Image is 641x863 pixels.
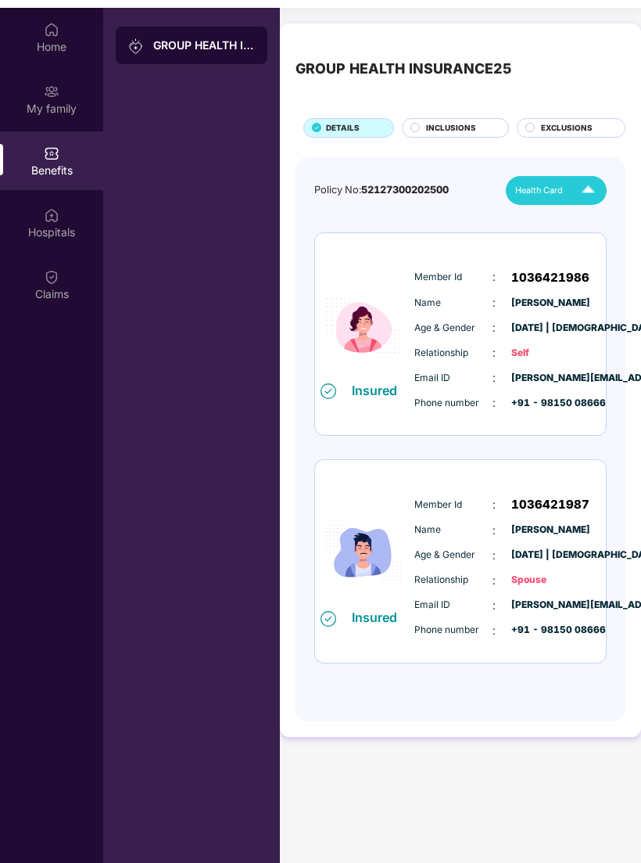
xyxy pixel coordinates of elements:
span: [PERSON_NAME][EMAIL_ADDRESS][DOMAIN_NAME] [511,598,589,613]
span: : [492,344,496,361]
span: Email ID [414,598,492,613]
span: DETAILS [326,122,360,135]
span: : [492,369,496,387]
img: svg+xml;base64,PHN2ZyBpZD0iQ2xhaW0iIHhtbG5zPSJodHRwOi8vd3d3LnczLm9yZy8yMDAwL3N2ZyIgd2lkdGg9IjIwIi... [44,269,59,285]
div: Insured [352,383,406,398]
span: Name [414,523,492,538]
img: svg+xml;base64,PHN2ZyBpZD0iSG9tZSIgeG1sbnM9Imh0dHA6Ly93d3cudzMub3JnLzIwMDAvc3ZnIiB3aWR0aD0iMjAiIG... [44,22,59,38]
span: +91 - 98150 08666 [511,623,589,638]
img: icon [317,269,410,382]
img: svg+xml;base64,PHN2ZyB3aWR0aD0iMjAiIGhlaWdodD0iMjAiIHZpZXdCb3g9IjAgMCAyMCAyMCIgZmlsbD0ibm9uZSIgeG... [44,84,59,99]
span: : [492,394,496,412]
span: Age & Gender [414,548,492,563]
img: svg+xml;base64,PHN2ZyB4bWxucz0iaHR0cDovL3d3dy53My5vcmcvMjAwMC9zdmciIHdpZHRoPSIxNiIgaGVpZ2h0PSIxNi... [320,383,336,399]
span: +91 - 98150 08666 [511,396,589,411]
div: GROUP HEALTH INSURANCE25 [153,38,255,53]
span: 1036421987 [511,495,589,514]
button: Health Card [506,176,607,205]
span: : [492,522,496,539]
span: 52127300202500 [361,184,449,196]
span: : [492,547,496,564]
span: INCLUSIONS [426,122,476,135]
span: Phone number [414,623,492,638]
img: svg+xml;base64,PHN2ZyB3aWR0aD0iMjAiIGhlaWdodD0iMjAiIHZpZXdCb3g9IjAgMCAyMCAyMCIgZmlsbD0ibm9uZSIgeG... [128,38,144,54]
div: Policy No: [314,182,449,198]
span: : [492,294,496,311]
span: Member Id [414,498,492,512]
span: : [492,597,496,614]
img: svg+xml;base64,PHN2ZyBpZD0iQmVuZWZpdHMiIHhtbG5zPSJodHRwOi8vd3d3LnczLm9yZy8yMDAwL3N2ZyIgd2lkdGg9Ij... [44,146,59,161]
span: [DATE] | [DEMOGRAPHIC_DATA] [511,321,589,336]
span: 1036421986 [511,268,589,287]
span: Relationship [414,346,492,361]
span: Phone number [414,396,492,411]
div: Insured [352,609,406,625]
span: Name [414,296,492,311]
span: Health Card [515,184,563,197]
span: [PERSON_NAME] [511,523,589,538]
span: Email ID [414,371,492,386]
span: Self [511,346,589,361]
span: Relationship [414,573,492,588]
img: svg+xml;base64,PHN2ZyB4bWxucz0iaHR0cDovL3d3dy53My5vcmcvMjAwMC9zdmciIHdpZHRoPSIxNiIgaGVpZ2h0PSIxNi... [320,611,336,627]
span: : [492,268,496,286]
span: : [492,319,496,336]
span: Member Id [414,270,492,285]
span: : [492,622,496,639]
span: : [492,496,496,513]
img: Icuh8uwCUCF+XjCZyLQsAKiDCM9HiE6CMYmKQaPGkZKaA32CAAACiQcFBJY0IsAAAAASUVORK5CYII= [575,177,602,204]
span: [PERSON_NAME][EMAIL_ADDRESS][DOMAIN_NAME] [511,371,589,386]
span: [DATE] | [DEMOGRAPHIC_DATA] [511,548,589,563]
span: Age & Gender [414,321,492,336]
img: icon [317,496,410,609]
div: GROUP HEALTH INSURANCE25 [295,58,512,80]
span: [PERSON_NAME] [511,296,589,311]
span: : [492,572,496,589]
span: EXCLUSIONS [541,122,593,135]
img: svg+xml;base64,PHN2ZyBpZD0iSG9zcGl0YWxzIiB4bWxucz0iaHR0cDovL3d3dy53My5vcmcvMjAwMC9zdmciIHdpZHRoPS... [44,207,59,223]
span: Spouse [511,573,589,588]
